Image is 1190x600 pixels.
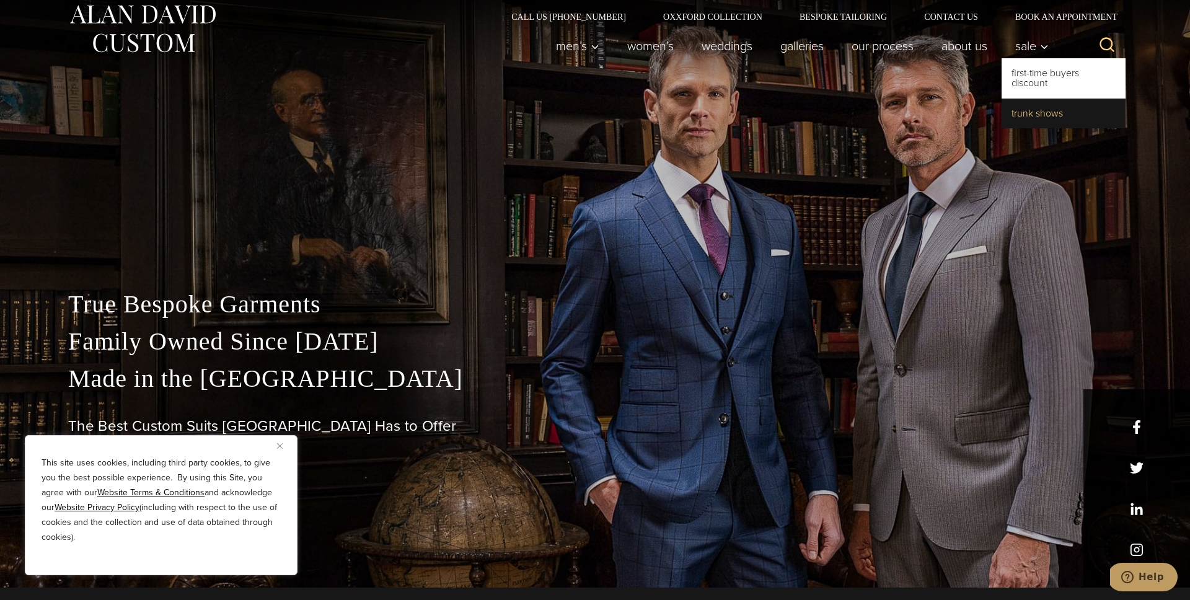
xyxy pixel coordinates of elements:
[493,12,645,21] a: Call Us [PHONE_NUMBER]
[614,33,688,58] a: Women’s
[645,12,781,21] a: Oxxford Collection
[542,33,614,58] button: Child menu of Men’s
[781,12,906,21] a: Bespoke Tailoring
[1130,543,1144,557] a: instagram
[1002,58,1126,98] a: First-Time Buyers Discount
[68,1,217,56] img: Alan David Custom
[493,12,1122,21] nav: Secondary Navigation
[1130,461,1144,475] a: x/twitter
[688,33,767,58] a: weddings
[838,33,928,58] a: Our Process
[68,286,1122,397] p: True Bespoke Garments Family Owned Since [DATE] Made in the [GEOGRAPHIC_DATA]
[1002,33,1056,58] button: Sale sub menu toggle
[997,12,1122,21] a: Book an Appointment
[906,12,997,21] a: Contact Us
[1110,563,1178,594] iframe: Opens a widget where you can chat to one of our agents
[1130,420,1144,434] a: facebook
[1130,502,1144,516] a: linkedin
[928,33,1002,58] a: About Us
[1002,99,1126,128] a: Trunk Shows
[68,417,1122,435] h1: The Best Custom Suits [GEOGRAPHIC_DATA] Has to Offer
[767,33,838,58] a: Galleries
[55,501,139,514] a: Website Privacy Policy
[277,443,283,449] img: Close
[1092,31,1122,61] button: View Search Form
[42,456,281,545] p: This site uses cookies, including third party cookies, to give you the best possible experience. ...
[277,438,292,453] button: Close
[97,486,205,499] a: Website Terms & Conditions
[542,33,1056,58] nav: Primary Navigation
